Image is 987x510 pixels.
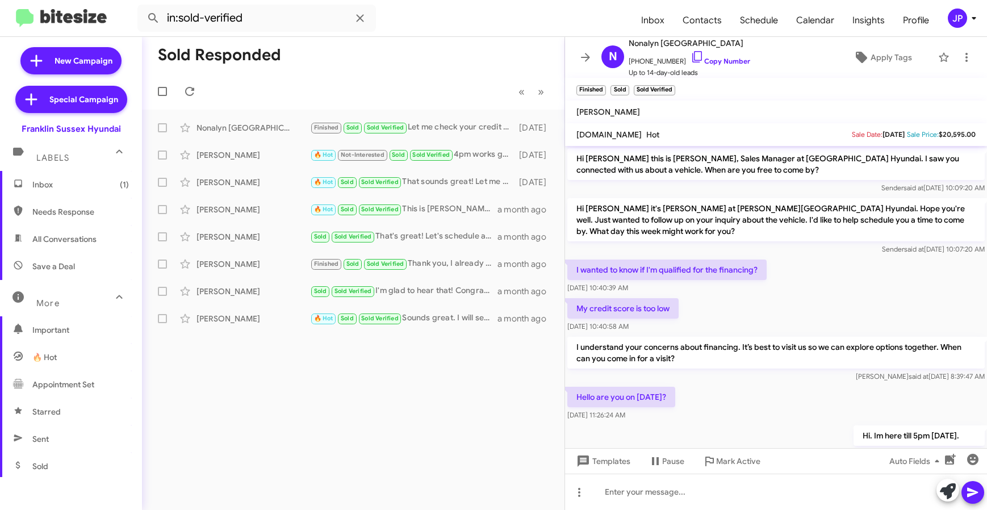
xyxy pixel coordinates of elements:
[497,313,555,324] div: a month ago
[567,148,985,180] p: Hi [PERSON_NAME] this is [PERSON_NAME], Sales Manager at [GEOGRAPHIC_DATA] Hyundai. I saw you con...
[639,451,693,471] button: Pause
[367,124,404,131] span: Sold Verified
[314,206,333,213] span: 🔥 Hot
[629,50,750,67] span: [PHONE_NUMBER]
[196,204,310,215] div: [PERSON_NAME]
[894,4,938,37] a: Profile
[716,451,760,471] span: Mark Active
[646,129,659,140] span: Hot
[904,183,923,192] span: said at
[32,233,97,245] span: All Conversations
[334,287,372,295] span: Sold Verified
[909,372,929,381] span: said at
[634,85,675,95] small: Sold Verified
[567,337,985,369] p: I understand your concerns about financing. It’s best to visit us so we can explore options toget...
[196,286,310,297] div: [PERSON_NAME]
[310,285,497,298] div: I'm glad to hear that! Congratulation's on your new purchase.
[576,85,606,95] small: Finished
[629,36,750,50] span: Nonalyn [GEOGRAPHIC_DATA]
[392,151,405,158] span: Sold
[334,233,372,240] span: Sold Verified
[517,177,555,188] div: [DATE]
[889,451,944,471] span: Auto Fields
[610,85,629,95] small: Sold
[346,260,359,267] span: Sold
[314,124,339,131] span: Finished
[36,153,69,163] span: Labels
[497,204,555,215] div: a month ago
[196,231,310,243] div: [PERSON_NAME]
[32,324,129,336] span: Important
[32,352,57,363] span: 🔥 Hot
[314,178,333,186] span: 🔥 Hot
[341,151,384,158] span: Not-Interested
[632,4,674,37] a: Inbox
[310,203,497,216] div: This is [PERSON_NAME] see you at 6. No worries
[314,287,327,295] span: Sold
[15,86,127,113] a: Special Campaign
[361,315,399,322] span: Sold Verified
[310,230,497,243] div: That's great! Let's schedule a time for you to bring in your [GEOGRAPHIC_DATA]. When would be con...
[341,178,354,186] span: Sold
[314,151,333,158] span: 🔥 Hot
[158,46,281,64] h1: Sold Responded
[367,260,404,267] span: Sold Verified
[882,245,985,253] span: Sender [DATE] 10:07:20 AM
[196,258,310,270] div: [PERSON_NAME]
[32,406,61,417] span: Starred
[32,433,49,445] span: Sent
[518,85,525,99] span: «
[341,315,354,322] span: Sold
[22,123,121,135] div: Franklin Sussex Hyundai
[314,260,339,267] span: Finished
[346,124,359,131] span: Sold
[938,9,975,28] button: JP
[731,4,787,37] span: Schedule
[49,94,118,105] span: Special Campaign
[361,206,399,213] span: Sold Verified
[32,261,75,272] span: Save a Deal
[120,179,129,190] span: (1)
[674,4,731,37] a: Contacts
[907,130,939,139] span: Sale Price:
[567,260,767,280] p: I wanted to know if I'm qualified for the financing?
[948,9,967,28] div: JP
[629,67,750,78] span: Up to 14-day-old leads
[871,47,912,68] span: Apply Tags
[314,315,333,322] span: 🔥 Hot
[567,387,675,407] p: Hello are you on [DATE]?
[196,122,310,133] div: Nonalyn [GEOGRAPHIC_DATA]
[310,121,517,134] div: Let me check your credit score and I will give you a call.
[691,57,750,65] a: Copy Number
[881,183,985,192] span: Sender [DATE] 10:09:20 AM
[880,451,953,471] button: Auto Fields
[137,5,376,32] input: Search
[852,130,883,139] span: Sale Date:
[574,451,630,471] span: Templates
[196,177,310,188] div: [PERSON_NAME]
[531,80,551,103] button: Next
[832,47,932,68] button: Apply Tags
[512,80,551,103] nav: Page navigation example
[512,80,532,103] button: Previous
[565,451,639,471] button: Templates
[609,48,617,66] span: N
[843,4,894,37] a: Insights
[904,245,924,253] span: said at
[576,129,642,140] span: [DOMAIN_NAME]
[497,231,555,243] div: a month ago
[20,47,122,74] a: New Campaign
[310,257,497,270] div: Thank you, I already deal with [PERSON_NAME]. Thank you.
[341,206,354,213] span: Sold
[497,286,555,297] div: a month ago
[567,283,628,292] span: [DATE] 10:40:39 AM
[314,233,327,240] span: Sold
[310,148,517,161] div: 4pm works good for me when you get here ask for me. If I'm not available my co worker abby will b...
[567,298,679,319] p: My credit score is too low
[787,4,843,37] a: Calendar
[856,372,985,381] span: [PERSON_NAME] [DATE] 8:39:47 AM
